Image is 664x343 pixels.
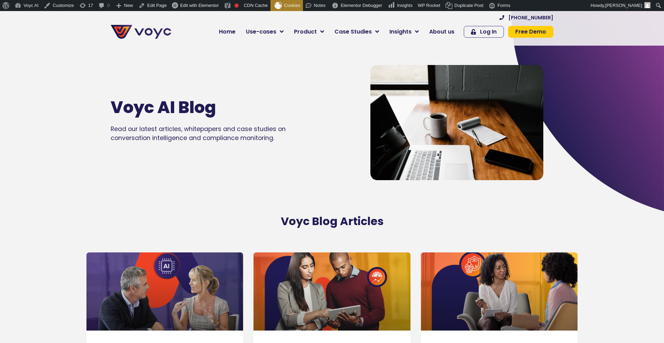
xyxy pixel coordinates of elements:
[219,28,236,36] span: Home
[464,26,504,38] a: Log In
[111,98,288,118] h1: Voyc AI Blog
[111,124,308,143] p: Read our latest articles, whitepapers and case studies on conversation intelligence and complianc...
[246,28,276,36] span: Use-cases
[389,28,412,36] span: Insights
[334,28,372,36] span: Case Studies
[508,15,553,20] span: [PHONE_NUMBER]
[180,3,219,8] span: Edit with Elementor
[424,25,460,39] a: About us
[234,3,239,8] div: Focus keyphrase not set
[135,215,529,228] h2: Voyc Blog Articles
[605,3,642,8] span: [PERSON_NAME]
[241,25,289,39] a: Use-cases
[499,15,553,20] a: [PHONE_NUMBER]
[508,26,553,38] a: Free Demo
[480,29,497,35] span: Log In
[329,25,384,39] a: Case Studies
[384,25,424,39] a: Insights
[429,28,454,36] span: About us
[294,28,317,36] span: Product
[289,25,329,39] a: Product
[214,25,241,39] a: Home
[111,25,171,39] img: voyc-full-logo
[515,29,546,35] span: Free Demo
[421,252,578,331] a: woman talking to another woman in a therapy session
[86,252,243,331] a: man and woman having a formal conversation at the office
